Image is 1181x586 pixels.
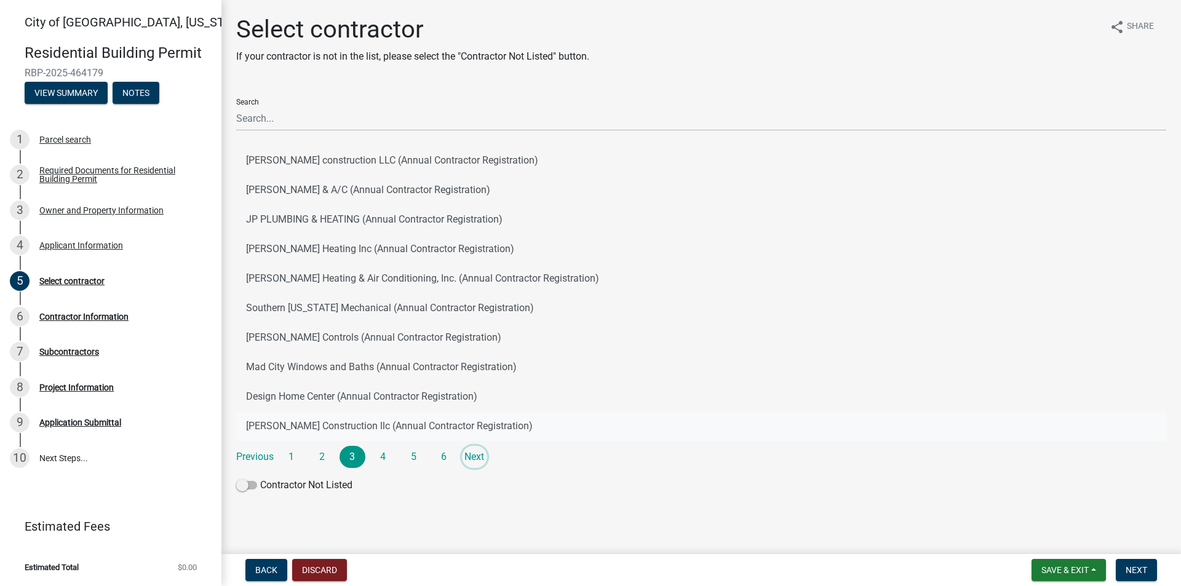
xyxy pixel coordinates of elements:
[39,135,91,144] div: Parcel search
[39,206,164,215] div: Owner and Property Information
[10,271,30,291] div: 5
[1127,20,1154,34] span: Share
[25,15,249,30] span: City of [GEOGRAPHIC_DATA], [US_STATE]
[39,312,129,321] div: Contractor Information
[25,89,108,98] wm-modal-confirm: Summary
[10,165,30,184] div: 2
[236,323,1166,352] button: [PERSON_NAME] Controls (Annual Contractor Registration)
[39,241,123,250] div: Applicant Information
[236,411,1166,441] button: [PERSON_NAME] Construction llc (Annual Contractor Registration)
[10,236,30,255] div: 4
[39,418,121,427] div: Application Submittal
[178,563,197,571] span: $0.00
[255,565,277,575] span: Back
[10,413,30,432] div: 9
[236,106,1166,131] input: Search...
[236,352,1166,382] button: Mad City Windows and Baths (Annual Contractor Registration)
[236,49,589,64] p: If your contractor is not in the list, please select the "Contractor Not Listed" button.
[340,446,365,468] a: 3
[370,446,396,468] a: 4
[113,82,159,104] button: Notes
[1126,565,1147,575] span: Next
[236,382,1166,411] button: Design Home Center (Annual Contractor Registration)
[236,15,589,44] h1: Select contractor
[236,293,1166,323] button: Southern [US_STATE] Mechanical (Annual Contractor Registration)
[1100,15,1164,39] button: shareShare
[113,89,159,98] wm-modal-confirm: Notes
[292,559,347,581] button: Discard
[236,478,352,493] label: Contractor Not Listed
[309,446,335,468] a: 2
[10,514,202,539] a: Estimated Fees
[279,446,304,468] a: 1
[25,563,79,571] span: Estimated Total
[25,67,197,79] span: RBP-2025-464179
[25,44,212,62] h4: Residential Building Permit
[1116,559,1157,581] button: Next
[236,205,1166,234] button: JP PLUMBING & HEATING (Annual Contractor Registration)
[39,166,202,183] div: Required Documents for Residential Building Permit
[236,146,1166,175] button: [PERSON_NAME] construction LLC (Annual Contractor Registration)
[431,446,457,468] a: 6
[1110,20,1124,34] i: share
[10,200,30,220] div: 3
[236,234,1166,264] button: [PERSON_NAME] Heating Inc (Annual Contractor Registration)
[236,446,1166,468] nav: Page navigation
[462,446,488,468] a: Next
[25,82,108,104] button: View Summary
[400,446,426,468] a: 5
[10,342,30,362] div: 7
[10,130,30,149] div: 1
[39,347,99,356] div: Subcontractors
[10,448,30,468] div: 10
[236,264,1166,293] button: [PERSON_NAME] Heating & Air Conditioning, Inc. (Annual Contractor Registration)
[39,277,105,285] div: Select contractor
[1032,559,1106,581] button: Save & Exit
[10,307,30,327] div: 6
[1041,565,1089,575] span: Save & Exit
[10,378,30,397] div: 8
[39,383,114,392] div: Project Information
[236,175,1166,205] button: [PERSON_NAME] & A/C (Annual Contractor Registration)
[236,446,274,468] a: Previous
[245,559,287,581] button: Back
